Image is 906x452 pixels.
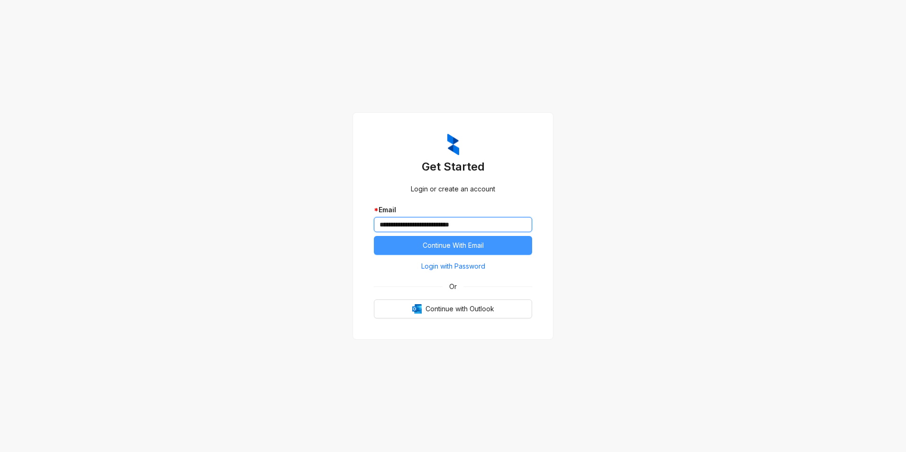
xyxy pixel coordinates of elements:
[374,184,532,194] div: Login or create an account
[374,259,532,274] button: Login with Password
[443,281,463,292] span: Or
[447,134,459,155] img: ZumaIcon
[374,205,532,215] div: Email
[423,240,484,251] span: Continue With Email
[374,299,532,318] button: OutlookContinue with Outlook
[426,304,494,314] span: Continue with Outlook
[374,236,532,255] button: Continue With Email
[412,304,422,314] img: Outlook
[374,159,532,174] h3: Get Started
[421,261,485,271] span: Login with Password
